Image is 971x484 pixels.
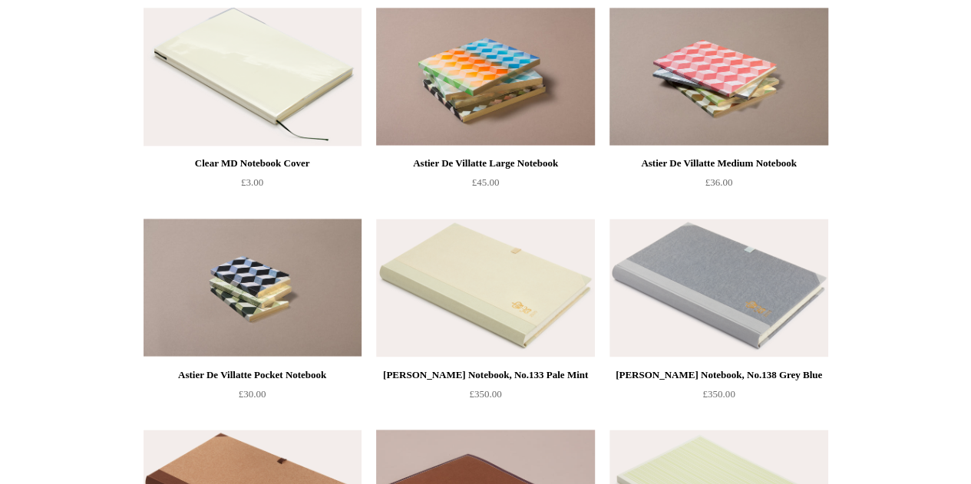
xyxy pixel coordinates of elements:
[609,8,827,146] img: Astier De Villatte Medium Notebook
[609,219,827,357] img: Steve Harrison Notebook, No.138 Grey Blue
[613,365,824,384] div: [PERSON_NAME] Notebook, No.138 Grey Blue
[376,8,594,146] img: Astier De Villatte Large Notebook
[144,219,362,357] img: Astier De Villatte Pocket Notebook
[147,154,358,173] div: Clear MD Notebook Cover
[144,219,362,357] a: Astier De Villatte Pocket Notebook Astier De Villatte Pocket Notebook
[376,8,594,146] a: Astier De Villatte Large Notebook Astier De Villatte Large Notebook
[609,154,827,217] a: Astier De Villatte Medium Notebook £36.00
[241,176,263,188] span: £3.00
[147,365,358,384] div: Astier De Villatte Pocket Notebook
[144,8,362,146] img: Clear MD Notebook Cover
[702,387,735,399] span: £350.00
[144,8,362,146] a: Clear MD Notebook Cover Clear MD Notebook Cover
[469,387,501,399] span: £350.00
[705,176,733,188] span: £36.00
[472,176,500,188] span: £45.00
[609,8,827,146] a: Astier De Villatte Medium Notebook Astier De Villatte Medium Notebook
[376,365,594,428] a: [PERSON_NAME] Notebook, No.133 Pale Mint £350.00
[609,365,827,428] a: [PERSON_NAME] Notebook, No.138 Grey Blue £350.00
[376,219,594,357] img: Steve Harrison Notebook, No.133 Pale Mint
[144,365,362,428] a: Astier De Villatte Pocket Notebook £30.00
[380,365,590,384] div: [PERSON_NAME] Notebook, No.133 Pale Mint
[613,154,824,173] div: Astier De Villatte Medium Notebook
[239,387,266,399] span: £30.00
[380,154,590,173] div: Astier De Villatte Large Notebook
[376,219,594,357] a: Steve Harrison Notebook, No.133 Pale Mint Steve Harrison Notebook, No.133 Pale Mint
[376,154,594,217] a: Astier De Villatte Large Notebook £45.00
[144,154,362,217] a: Clear MD Notebook Cover £3.00
[609,219,827,357] a: Steve Harrison Notebook, No.138 Grey Blue Steve Harrison Notebook, No.138 Grey Blue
